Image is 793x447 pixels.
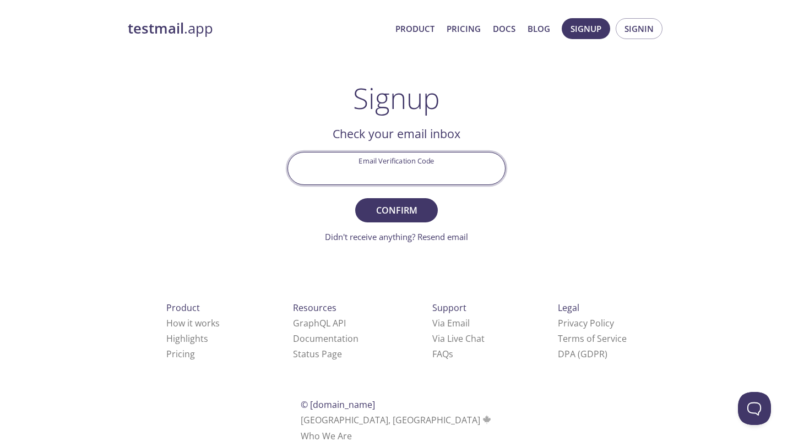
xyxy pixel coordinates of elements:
[571,21,601,36] span: Signup
[432,332,485,345] a: Via Live Chat
[367,203,426,218] span: Confirm
[128,19,387,38] a: testmail.app
[293,317,346,329] a: GraphQL API
[624,21,654,36] span: Signin
[301,414,493,426] span: [GEOGRAPHIC_DATA], [GEOGRAPHIC_DATA]
[432,317,470,329] a: Via Email
[395,21,434,36] a: Product
[353,81,440,115] h1: Signup
[355,198,438,222] button: Confirm
[493,21,515,36] a: Docs
[301,430,352,442] a: Who We Are
[293,302,336,314] span: Resources
[128,19,184,38] strong: testmail
[616,18,662,39] button: Signin
[293,332,359,345] a: Documentation
[449,348,453,360] span: s
[558,317,614,329] a: Privacy Policy
[432,348,453,360] a: FAQ
[287,124,506,143] h2: Check your email inbox
[558,302,579,314] span: Legal
[301,399,375,411] span: © [DOMAIN_NAME]
[293,348,342,360] a: Status Page
[432,302,466,314] span: Support
[558,348,607,360] a: DPA (GDPR)
[166,302,200,314] span: Product
[166,332,208,345] a: Highlights
[738,392,771,425] iframe: Help Scout Beacon - Open
[166,317,220,329] a: How it works
[558,332,627,345] a: Terms of Service
[447,21,481,36] a: Pricing
[528,21,550,36] a: Blog
[325,231,468,242] a: Didn't receive anything? Resend email
[166,348,195,360] a: Pricing
[562,18,610,39] button: Signup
